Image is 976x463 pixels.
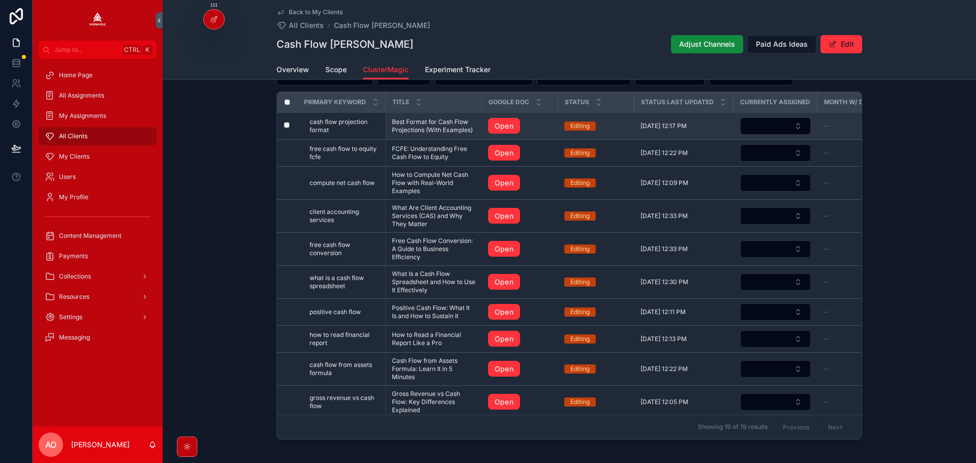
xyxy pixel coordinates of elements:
[570,148,590,158] div: Editing
[310,118,379,134] span: cash flow projection format
[823,308,830,316] span: --
[740,117,811,135] button: Select Button
[640,122,687,130] span: [DATE] 12:17 PM
[304,98,366,106] span: Primary Keyword
[392,145,476,161] a: FCFE: Understanding Free Cash Flow to Equity
[679,39,735,49] span: Adjust Channels
[640,179,688,187] span: [DATE] 12:09 PM
[277,20,324,30] a: All Clients
[823,149,830,157] span: --
[564,211,628,221] a: Editing
[488,118,520,134] a: Open
[59,91,104,100] span: All Assignments
[59,152,89,161] span: My Clients
[740,330,811,348] button: Select Button
[39,147,157,166] a: My Clients
[740,144,811,162] a: Select Button
[334,20,430,30] a: Cash Flow [PERSON_NAME]
[823,122,830,130] span: --
[823,398,893,406] a: --
[823,179,893,187] a: --
[39,188,157,206] a: My Profile
[71,440,130,450] p: [PERSON_NAME]
[641,98,714,106] span: Status Last Updated
[823,212,830,220] span: --
[564,121,628,131] a: Editing
[740,240,811,258] a: Select Button
[740,303,811,321] button: Select Button
[740,174,811,192] a: Select Button
[39,41,157,59] button: Jump to...CtrlK
[310,331,379,347] a: how to read financial report
[488,208,520,224] a: Open
[698,423,768,431] span: Showing 19 of 19 results
[671,35,743,53] button: Adjust Channels
[740,144,811,162] button: Select Button
[823,245,893,253] a: --
[392,270,476,294] a: What Is a Cash Flow Spreadsheet and How to Use It Effectively
[392,204,476,228] span: What Are Client Accounting Services (CAS) and Why They Matter
[488,175,520,191] a: Open
[59,313,82,321] span: Settings
[33,59,163,360] div: scrollable content
[640,179,727,187] a: [DATE] 12:09 PM
[392,357,476,381] a: Cash Flow from Assets Formula: Learn It in 5 Minutes
[564,244,628,254] a: Editing
[59,293,89,301] span: Resources
[570,211,590,221] div: Editing
[39,328,157,347] a: Messaging
[564,178,628,188] a: Editing
[488,331,520,347] a: Open
[39,308,157,326] a: Settings
[488,304,520,320] a: Open
[740,360,811,378] button: Select Button
[823,335,893,343] a: --
[39,86,157,105] a: All Assignments
[756,39,808,49] span: Paid Ads Ideas
[570,334,590,344] div: Editing
[392,118,476,134] a: Best Format for Cash Flow Projections (With Examples)
[640,122,727,130] a: [DATE] 12:17 PM
[392,304,476,320] a: Positive Cash Flow: What It Is and How to Sustain It
[425,65,491,75] span: Experiment Tracker
[740,117,811,135] a: Select Button
[325,65,347,75] span: Scope
[39,66,157,84] a: Home Page
[488,304,552,320] a: Open
[59,71,93,79] span: Home Page
[823,365,893,373] a: --
[740,303,811,321] a: Select Button
[640,365,688,373] span: [DATE] 12:22 PM
[310,145,379,161] a: free cash flow to equity fcfe
[277,60,309,81] a: Overview
[89,12,106,28] img: App logo
[425,60,491,81] a: Experiment Tracker
[570,178,590,188] div: Editing
[289,20,324,30] span: All Clients
[39,127,157,145] a: All Clients
[277,65,309,75] span: Overview
[363,65,409,75] span: ClusterMagic
[123,45,141,55] span: Ctrl
[392,171,476,195] a: How to Compute Net Cash Flow with Real-World Examples
[488,175,552,191] a: Open
[392,390,476,414] span: Gross Revenue vs Cash Flow: Key Differences Explained
[39,168,157,186] a: Users
[823,245,830,253] span: --
[277,8,343,16] a: Back to My Clients
[740,207,811,225] button: Select Button
[310,394,379,410] a: gross revenue vs cash flow
[310,361,379,377] a: cash flow from assets formula
[640,398,688,406] span: [DATE] 12:05 PM
[640,308,686,316] span: [DATE] 12:11 PM
[740,174,811,192] button: Select Button
[54,46,119,54] span: Jump to...
[310,208,379,224] span: client accounting services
